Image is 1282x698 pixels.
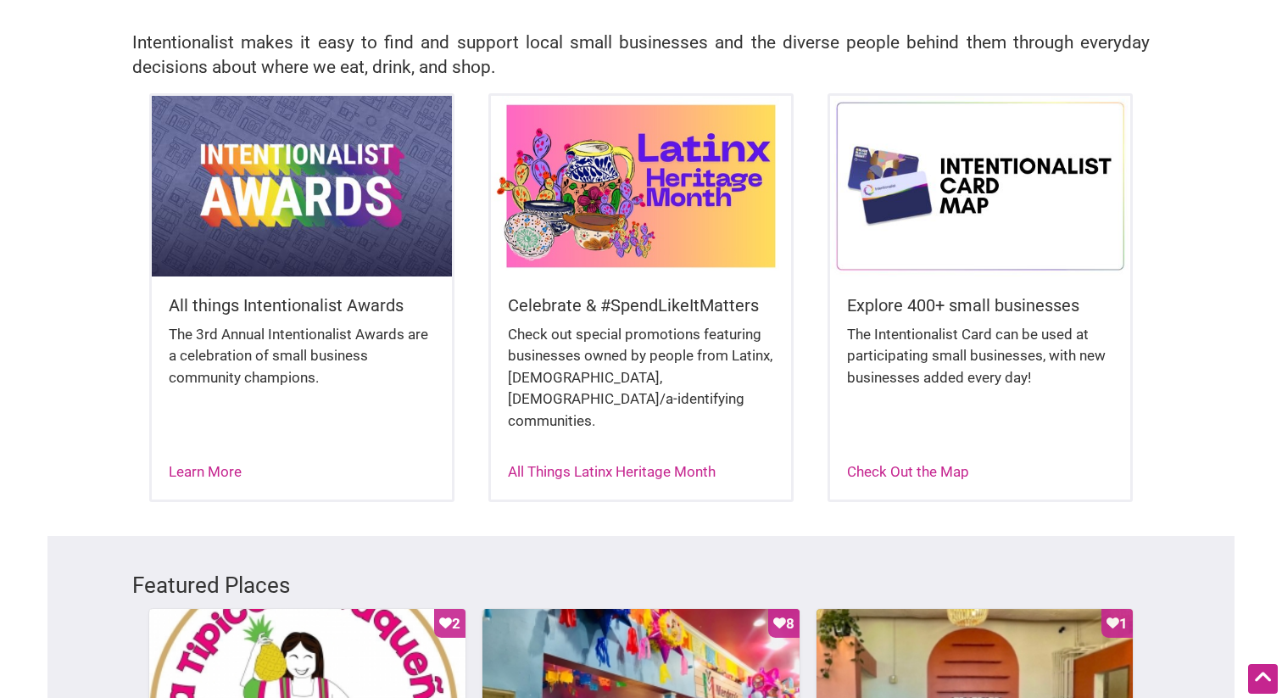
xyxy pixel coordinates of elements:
[169,293,435,317] h5: All things Intentionalist Awards
[847,324,1113,406] div: The Intentionalist Card can be used at participating small businesses, with new businesses added ...
[508,293,774,317] h5: Celebrate & #SpendLikeItMatters
[508,463,716,480] a: All Things Latinx Heritage Month
[1248,664,1278,694] div: Scroll Back to Top
[508,324,774,450] div: Check out special promotions featuring businesses owned by people from Latinx, [DEMOGRAPHIC_DATA]...
[830,96,1130,276] img: Intentionalist Card Map
[847,293,1113,317] h5: Explore 400+ small businesses
[132,31,1150,80] h2: Intentionalist makes it easy to find and support local small businesses and the diverse people be...
[169,463,242,480] a: Learn More
[169,324,435,406] div: The 3rd Annual Intentionalist Awards are a celebration of small business community champions.
[152,96,452,276] img: Intentionalist Awards
[847,463,969,480] a: Check Out the Map
[132,570,1150,600] h3: Featured Places
[491,96,791,276] img: Latinx / Hispanic Heritage Month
